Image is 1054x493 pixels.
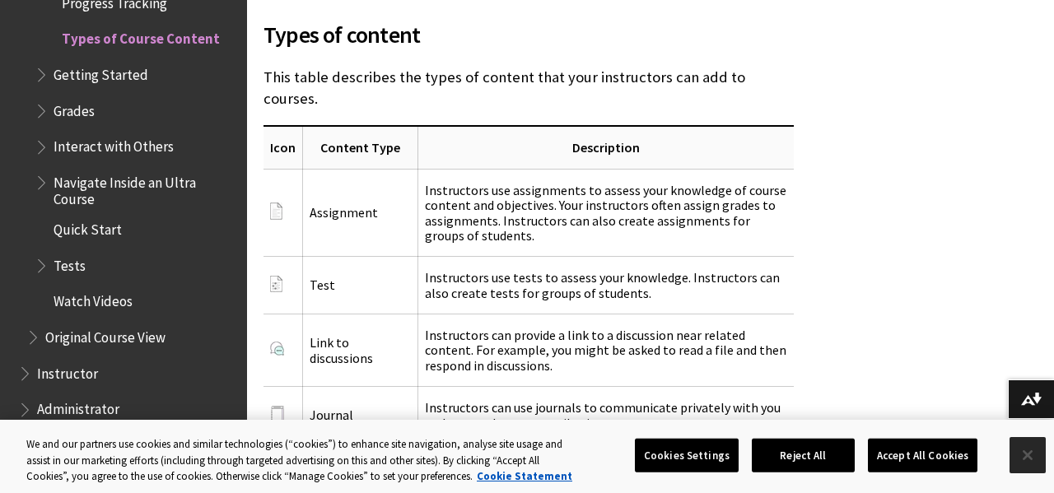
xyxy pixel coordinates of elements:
[417,169,794,257] td: Instructors use assignments to assess your knowledge of course content and objectives. Your instr...
[54,97,95,119] span: Grades
[303,257,418,314] td: Test
[417,257,794,314] td: Instructors use tests to assess your knowledge. Instructors can also create tests for groups of s...
[263,126,303,169] th: Icon
[54,61,148,83] span: Getting Started
[263,67,794,109] p: This table describes the types of content that your instructors can add to courses.
[303,126,418,169] th: Content Type
[54,133,174,156] span: Interact with Others
[417,387,794,444] td: Instructors can use journals to communicate privately with you and can grade your contributions.
[417,314,794,387] td: Instructors can provide a link to a discussion near related content. For example, you might be as...
[263,17,794,52] span: Types of content
[303,387,418,444] td: Journal
[62,26,220,48] span: Types of Course Content
[54,252,86,274] span: Tests
[54,288,133,310] span: Watch Videos
[868,438,977,472] button: Accept All Cookies
[477,469,572,483] a: More information about your privacy, opens in a new tab
[303,314,418,387] td: Link to discussions
[303,169,418,257] td: Assignment
[45,323,166,346] span: Original Course View
[635,438,739,472] button: Cookies Settings
[752,438,855,472] button: Reject All
[37,396,119,418] span: Administrator
[37,360,98,382] span: Instructor
[26,436,580,485] div: We and our partners use cookies and similar technologies (“cookies”) to enhance site navigation, ...
[1010,437,1046,473] button: Close
[54,216,122,238] span: Quick Start
[417,126,794,169] th: Description
[54,169,236,207] span: Navigate Inside an Ultra Course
